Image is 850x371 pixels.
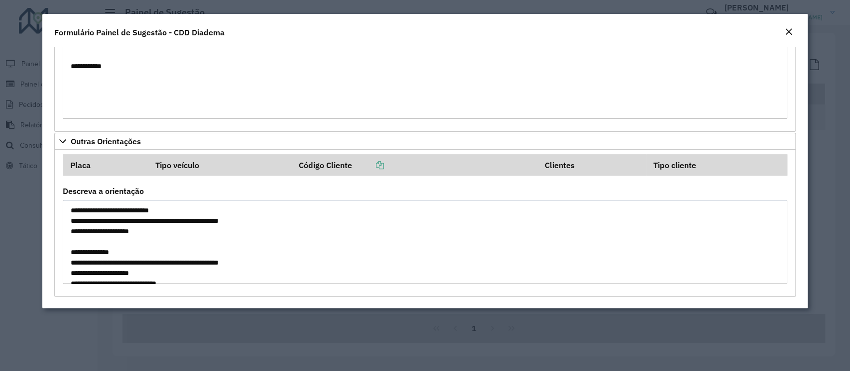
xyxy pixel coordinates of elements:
span: Outras Orientações [71,137,141,145]
h4: Formulário Painel de Sugestão - CDD Diadema [54,26,225,38]
a: Outras Orientações [54,133,795,150]
div: Outras Orientações [54,150,795,297]
label: Descreva a orientação [63,185,144,197]
button: Close [782,26,796,39]
th: Tipo cliente [646,154,787,175]
th: Clientes [538,154,646,175]
a: Copiar [352,160,384,170]
th: Tipo veículo [149,154,292,175]
th: Código Cliente [292,154,538,175]
em: Fechar [785,28,793,36]
th: Placa [63,154,149,175]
